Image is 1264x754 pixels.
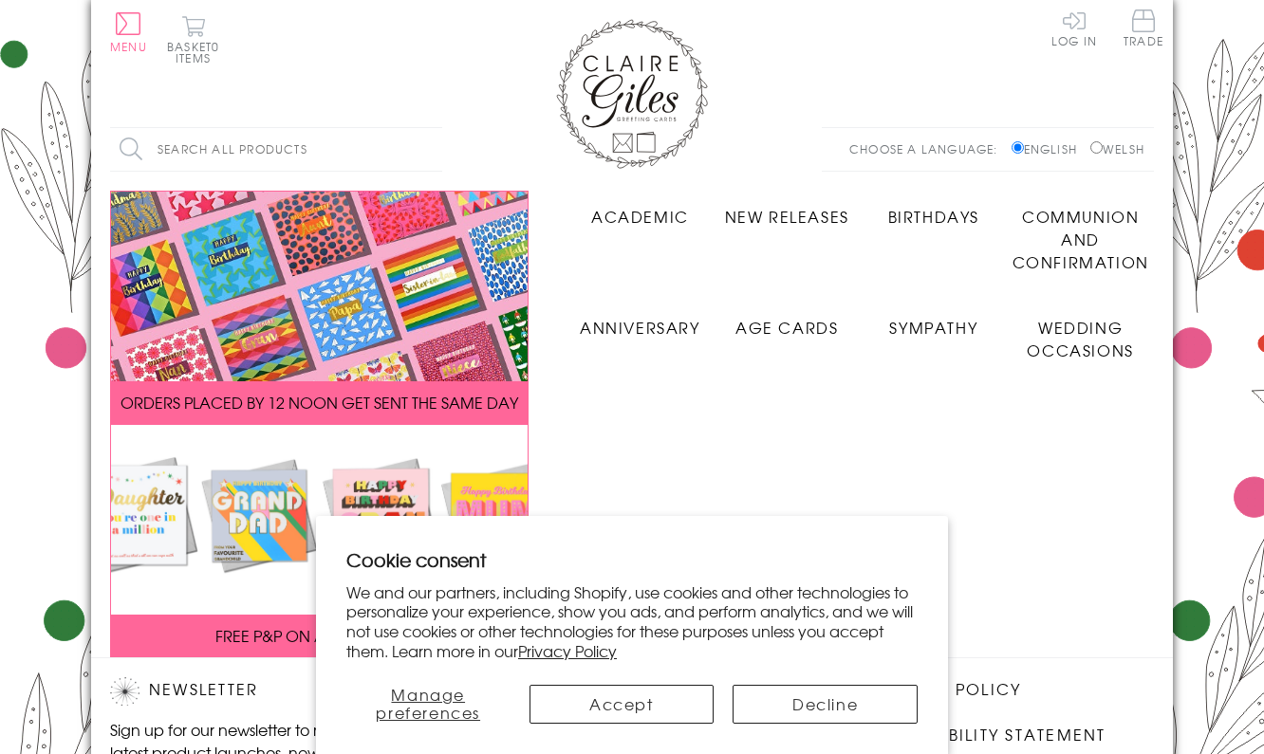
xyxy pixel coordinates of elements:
a: Accessibility Statement [870,723,1106,748]
span: FREE P&P ON ALL UK ORDERS [215,624,424,647]
span: Trade [1124,9,1163,46]
input: Welsh [1090,141,1103,154]
input: Search [423,128,442,171]
a: Communion and Confirmation [1007,191,1154,273]
a: New Releases [714,191,861,228]
span: Birthdays [888,205,979,228]
label: English [1012,140,1087,157]
button: Accept [530,685,715,724]
span: Communion and Confirmation [1013,205,1149,273]
span: Anniversary [580,316,700,339]
p: Choose a language: [849,140,1008,157]
h2: Newsletter [110,677,433,706]
span: Wedding Occasions [1027,316,1133,361]
span: 0 items [176,38,219,66]
h2: Cookie consent [346,546,918,573]
a: Academic [567,191,714,228]
span: New Releases [725,205,849,228]
button: Basket0 items [167,15,219,64]
span: ORDERS PLACED BY 12 NOON GET SENT THE SAME DAY [121,391,518,414]
a: Sympathy [861,302,1008,339]
button: Manage preferences [346,685,511,724]
span: Menu [110,38,147,55]
button: Decline [733,685,918,724]
span: Academic [591,205,689,228]
a: Log In [1051,9,1097,46]
label: Welsh [1090,140,1144,157]
img: Claire Giles Greetings Cards [556,19,708,169]
input: Search all products [110,128,442,171]
a: Age Cards [714,302,861,339]
p: We and our partners, including Shopify, use cookies and other technologies to personalize your ex... [346,582,918,661]
a: Anniversary [567,302,714,339]
input: English [1012,141,1024,154]
a: Trade [1124,9,1163,50]
a: Wedding Occasions [1007,302,1154,361]
span: Sympathy [889,316,977,339]
span: Manage preferences [376,683,480,724]
span: Age Cards [735,316,838,339]
a: Birthdays [861,191,1008,228]
button: Menu [110,12,147,52]
a: Privacy Policy [518,639,617,662]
